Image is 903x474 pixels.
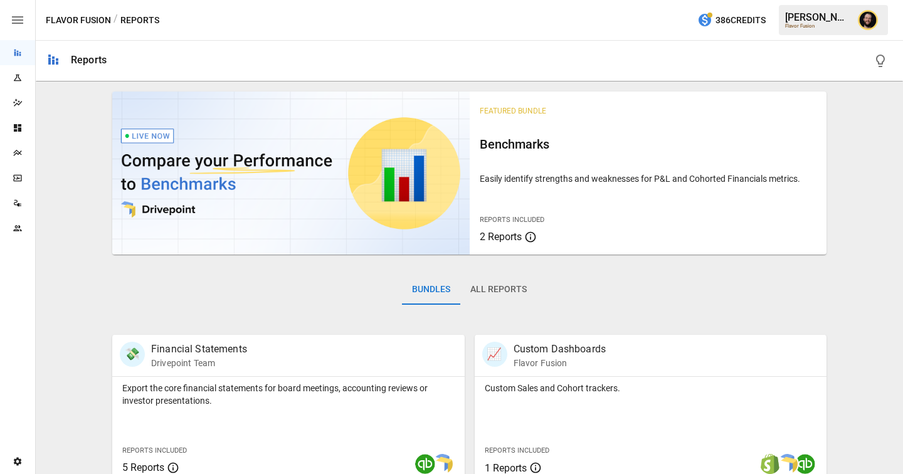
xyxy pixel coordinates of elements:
span: Reports Included [480,216,544,224]
p: Flavor Fusion [514,357,606,369]
h6: Benchmarks [480,134,817,154]
span: Reports Included [485,446,549,455]
span: 386 Credits [716,13,766,28]
p: Drivepoint Team [151,357,247,369]
img: quickbooks [415,454,435,474]
span: Reports Included [122,446,187,455]
p: Custom Sales and Cohort trackers. [485,382,817,394]
div: [PERSON_NAME] [785,11,850,23]
div: 💸 [120,342,145,367]
span: 5 Reports [122,461,164,473]
button: Bundles [402,275,460,305]
img: smart model [778,454,798,474]
div: Flavor Fusion [785,23,850,29]
span: Featured Bundle [480,107,546,115]
img: quickbooks [795,454,815,474]
p: Easily identify strengths and weaknesses for P&L and Cohorted Financials metrics. [480,172,817,185]
img: shopify [760,454,780,474]
div: Reports [71,54,107,66]
button: Ciaran Nugent [850,3,885,38]
span: 2 Reports [480,231,522,243]
p: Custom Dashboards [514,342,606,357]
img: Ciaran Nugent [858,10,878,30]
div: 📈 [482,342,507,367]
button: Flavor Fusion [46,13,111,28]
div: / [114,13,118,28]
img: smart model [433,454,453,474]
img: video thumbnail [112,92,470,255]
span: 1 Reports [485,462,527,474]
button: 386Credits [692,9,771,32]
p: Export the core financial statements for board meetings, accounting reviews or investor presentat... [122,382,455,407]
button: All Reports [460,275,537,305]
p: Financial Statements [151,342,247,357]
